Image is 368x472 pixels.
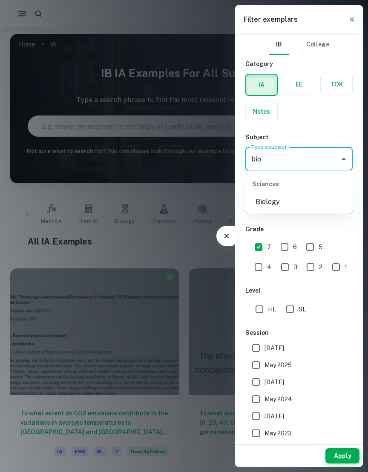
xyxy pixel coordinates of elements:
span: May 2024 [264,394,292,404]
li: Biology [245,194,353,210]
span: 2 [319,262,322,272]
span: 6 [293,242,297,252]
span: May 2023 [264,429,292,438]
span: HL [268,305,276,314]
button: Close [338,153,350,165]
h6: Level [245,286,353,295]
button: IB [269,35,289,55]
span: 5 [319,242,322,252]
span: [DATE] [264,343,284,353]
h6: Grade [245,224,353,234]
h6: Subject [245,132,353,142]
button: Apply [325,448,359,463]
h6: Session [245,328,353,337]
button: Notes [246,101,277,122]
button: EE [283,74,315,95]
span: [DATE] [264,412,284,421]
span: 7 [267,242,271,252]
label: Type a subject [251,143,287,150]
span: SL [299,305,306,314]
span: [DATE] [264,377,284,387]
h6: Category [245,59,353,69]
button: TOK [321,74,352,95]
span: 4 [267,262,271,272]
h6: Filter exemplars [244,14,298,25]
div: Filter type choice [269,35,329,55]
span: 3 [293,262,297,272]
button: IA [246,75,277,95]
span: 1 [345,262,347,272]
button: Filter [218,227,235,245]
button: College [306,35,329,55]
div: Sciences [245,174,353,194]
span: May 2025 [264,360,292,370]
